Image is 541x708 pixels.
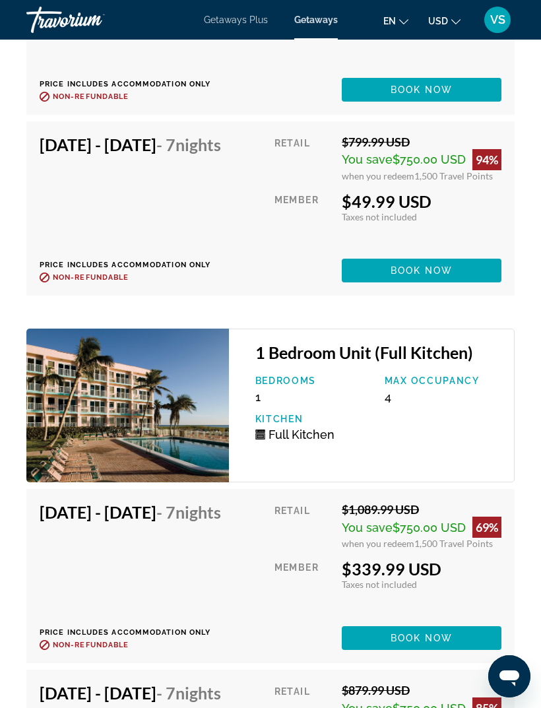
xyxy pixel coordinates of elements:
[342,211,417,222] span: Taxes not included
[204,15,268,25] a: Getaways Plus
[294,15,338,25] a: Getaways
[156,135,221,154] span: - 7
[342,559,501,579] div: $339.99 USD
[269,428,334,441] span: Full Kitchen
[255,375,371,386] p: Bedrooms
[175,502,221,522] span: Nights
[342,191,501,211] div: $49.99 USD
[342,579,417,590] span: Taxes not included
[342,521,393,534] span: You save
[255,342,501,362] h3: 1 Bedroom Unit (Full Kitchen)
[342,170,414,181] span: when you redeem
[393,521,466,534] span: $750.00 USD
[490,13,505,26] span: VS
[175,135,221,154] span: Nights
[342,152,393,166] span: You save
[156,502,221,522] span: - 7
[488,655,530,697] iframe: Button to launch messaging window
[40,628,231,637] p: Price includes accommodation only
[342,259,501,282] button: Book now
[175,683,221,703] span: Nights
[342,626,501,650] button: Book now
[383,11,408,30] button: Change language
[385,375,501,386] p: Max Occupancy
[40,135,221,154] h4: [DATE] - [DATE]
[342,538,414,549] span: when you redeem
[428,11,461,30] button: Change currency
[391,265,453,276] span: Book now
[342,135,501,149] div: $799.99 USD
[391,633,453,643] span: Book now
[40,502,221,522] h4: [DATE] - [DATE]
[255,414,371,424] p: Kitchen
[342,683,501,697] div: $879.99 USD
[40,261,231,269] p: Price includes accommodation only
[414,538,493,549] span: 1,500 Travel Points
[274,191,332,249] div: Member
[255,390,261,404] span: 1
[414,170,493,181] span: 1,500 Travel Points
[274,559,332,616] div: Member
[480,6,515,34] button: User Menu
[391,84,453,95] span: Book now
[156,683,221,703] span: - 7
[472,149,501,170] div: 94%
[383,16,396,26] span: en
[274,502,332,549] div: Retail
[428,16,448,26] span: USD
[393,152,466,166] span: $750.00 USD
[342,78,501,102] button: Book now
[53,273,129,282] span: Non-refundable
[274,135,332,181] div: Retail
[26,329,229,483] img: 2890E01X.jpg
[40,683,221,703] h4: [DATE] - [DATE]
[385,390,391,404] span: 4
[40,80,231,88] p: Price includes accommodation only
[472,517,501,538] div: 69%
[26,3,158,37] a: Travorium
[53,92,129,101] span: Non-refundable
[53,641,129,649] span: Non-refundable
[342,502,501,517] div: $1,089.99 USD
